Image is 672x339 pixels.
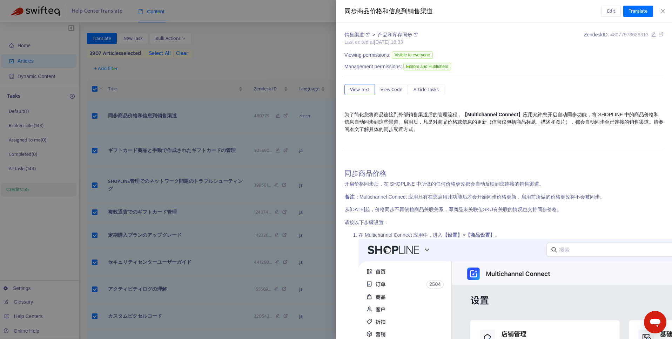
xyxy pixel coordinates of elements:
button: View Code [375,84,408,95]
span: Translate [629,7,647,15]
span: Edit [607,7,615,15]
button: Translate [623,6,653,17]
p: 开启价格同步后，在 SHOPLINE 中所做的任何价格更改都会自动反映到您连接的销售渠道。 [344,180,664,188]
a: 销售渠道 [344,32,371,37]
iframe: Button to launch messaging window [644,311,666,333]
span: 48077973628313 [610,32,649,37]
button: Article Tasks [408,84,444,95]
div: 同步商品价格和信息到销售渠道 [344,7,602,16]
h2: 同步商品价格 [344,169,664,178]
p: Multichannel Connect 应用只有在您启用此功能后才会开始同步价格更新，启用前所做的价格更改将不会被同步。 [345,193,663,201]
div: > [344,31,418,39]
button: View Text [344,84,375,95]
p: 从[DATE]起，价格同步不再依赖商品关联关系，即商品未关联但SKU有关联的情况也支持同步价格。 [345,206,663,213]
span: close [660,8,666,14]
span: Article Tasks [414,86,439,94]
strong: 【设置】 [443,232,462,238]
strong: 【Multichannel Connect】 [462,112,523,117]
span: View Text [350,86,369,94]
p: 请按以下步骤设置： [344,219,664,226]
strong: 备注： [345,194,359,200]
button: Edit [602,6,621,17]
span: Editors and Publishers [403,63,451,70]
a: 产品和库存同步 [378,32,418,37]
div: Last edited at [DATE] 18:33 [344,39,418,46]
span: Management permissions: [344,63,402,70]
button: Close [658,8,668,15]
span: Visible to everyone [392,51,433,59]
span: 为了简化您将商品连接到外部销售渠道后的管理流程， 应用允许您开启自动同步功能，将 SHOPLINE 中的商品价格和信息自动同步到这些渠道。启用后，凡是对商品价格或信息的更新（信息仅包括商品标题、... [344,112,664,132]
span: View Code [381,86,402,94]
div: Zendesk ID: [584,31,664,46]
span: Viewing permissions: [344,51,390,59]
strong: 【商品设置】 [465,232,495,238]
